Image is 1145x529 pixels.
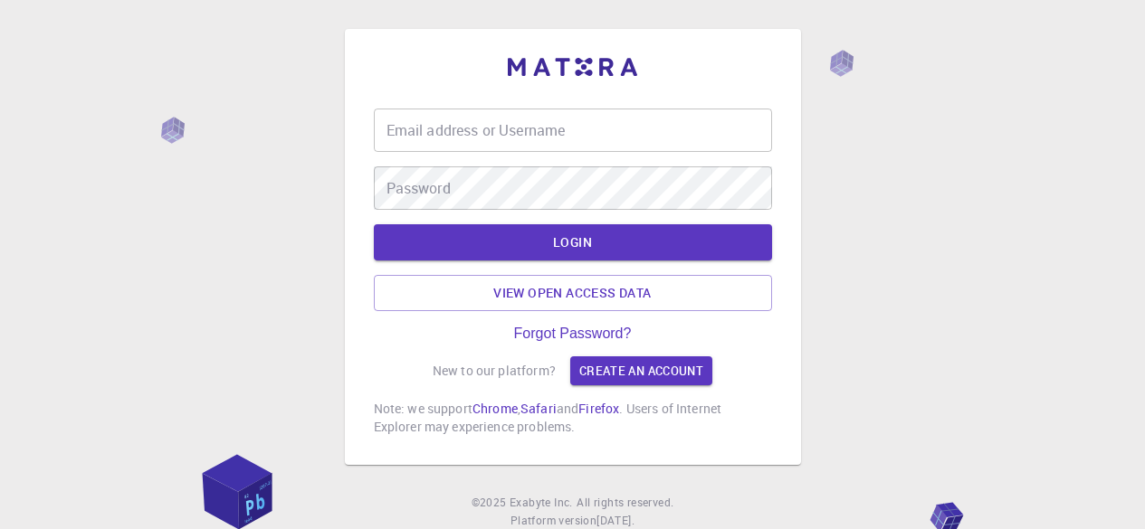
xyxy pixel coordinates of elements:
a: Exabyte Inc. [510,494,573,512]
span: Exabyte Inc. [510,495,573,509]
p: Note: we support , and . Users of Internet Explorer may experience problems. [374,400,772,436]
span: [DATE] . [596,513,635,527]
a: Firefox [578,400,619,417]
a: Create an account [570,356,712,385]
a: Forgot Password? [514,326,632,342]
span: All rights reserved. [577,494,673,512]
button: LOGIN [374,224,772,260]
span: © 2025 [472,494,510,512]
a: Safari [520,400,557,417]
a: Chrome [472,400,518,417]
a: View open access data [374,275,772,311]
p: New to our platform? [433,362,556,380]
